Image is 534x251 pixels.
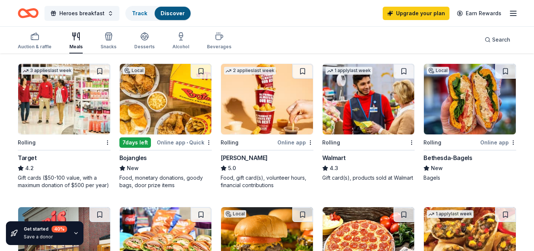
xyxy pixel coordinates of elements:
[424,64,516,134] img: Image for Bethesda-Bagels
[18,174,111,189] div: Gift cards ($50-100 value, with a maximum donation of $500 per year)
[21,67,73,75] div: 3 applies last week
[492,35,510,44] span: Search
[18,153,37,162] div: Target
[69,29,83,53] button: Meals
[52,226,67,232] div: 40 %
[157,138,212,147] div: Online app Quick
[24,234,67,240] div: Save a donor
[224,67,276,75] div: 2 applies last week
[172,29,189,53] button: Alcohol
[100,44,116,50] div: Snacks
[172,44,189,50] div: Alcohol
[480,138,516,147] div: Online app
[18,29,52,53] button: Auction & raffle
[326,67,372,75] div: 1 apply last week
[18,138,36,147] div: Rolling
[427,210,474,218] div: 1 apply last week
[18,64,110,134] img: Image for Target
[119,174,212,189] div: Food, monetary donations, goody bags, door prize items
[423,174,516,182] div: Bagels
[119,63,212,189] a: Image for BojanglesLocal7days leftOnline app•QuickBojanglesNewFood, monetary donations, goody bag...
[207,29,231,53] button: Beverages
[423,138,441,147] div: Rolling
[119,137,151,148] div: 7 days left
[431,164,443,173] span: New
[100,29,116,53] button: Snacks
[25,164,34,173] span: 4.2
[120,64,212,134] img: Image for Bojangles
[134,29,155,53] button: Desserts
[330,164,338,173] span: 4.3
[125,6,191,21] button: TrackDiscover
[134,44,155,50] div: Desserts
[452,7,506,20] a: Earn Rewards
[69,44,83,50] div: Meals
[18,4,39,22] a: Home
[221,153,268,162] div: [PERSON_NAME]
[383,7,449,20] a: Upgrade your plan
[221,174,313,189] div: Food, gift card(s), volunteer hours, financial contributions
[323,64,415,134] img: Image for Walmart
[18,44,52,50] div: Auction & raffle
[123,67,145,74] div: Local
[161,10,185,16] a: Discover
[187,140,188,146] span: •
[423,63,516,182] a: Image for Bethesda-BagelsLocalRollingOnline appBethesda-BagelsNewBagels
[277,138,313,147] div: Online app
[132,10,147,16] a: Track
[207,44,231,50] div: Beverages
[322,153,346,162] div: Walmart
[423,153,472,162] div: Bethesda-Bagels
[427,67,449,74] div: Local
[44,6,119,21] button: Heroes breakfast
[221,63,313,189] a: Image for Sheetz2 applieslast weekRollingOnline app[PERSON_NAME]5.0Food, gift card(s), volunteer ...
[119,153,147,162] div: Bojangles
[224,210,246,218] div: Local
[322,174,415,182] div: Gift card(s), products sold at Walmart
[18,63,111,189] a: Image for Target3 applieslast weekRollingTarget4.2Gift cards ($50-100 value, with a maximum donat...
[59,9,105,18] span: Heroes breakfast
[221,138,238,147] div: Rolling
[221,64,313,134] img: Image for Sheetz
[228,164,236,173] span: 5.0
[127,164,139,173] span: New
[322,138,340,147] div: Rolling
[322,63,415,182] a: Image for Walmart1 applylast weekRollingWalmart4.3Gift card(s), products sold at Walmart
[479,32,516,47] button: Search
[24,226,67,232] div: Get started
